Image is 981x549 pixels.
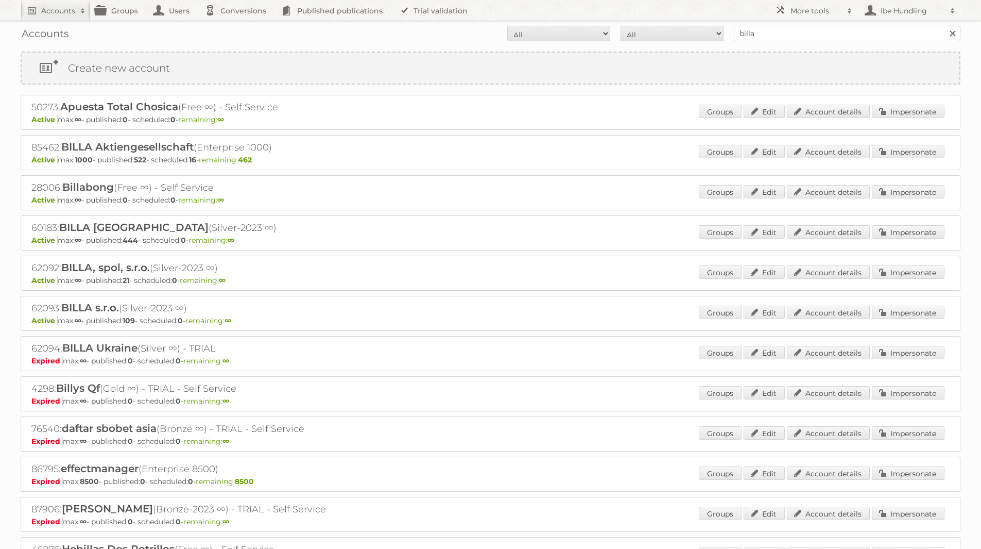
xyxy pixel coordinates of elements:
[62,181,114,193] span: Billabong
[75,236,81,245] strong: ∞
[31,276,950,285] p: max: - published: - scheduled: -
[31,115,950,124] p: max: - published: - scheduled: -
[787,346,870,359] a: Account details
[225,316,231,325] strong: ∞
[123,195,128,205] strong: 0
[744,185,785,198] a: Edit
[744,386,785,400] a: Edit
[699,306,742,319] a: Groups
[31,437,950,446] p: max: - published: - scheduled: -
[31,462,392,476] h2: 86795: (Enterprise 8500)
[31,356,63,365] span: Expired
[61,141,194,153] span: BILLA Aktiengesellschaft
[872,426,944,440] a: Impersonate
[744,426,785,440] a: Edit
[787,467,870,480] a: Account details
[75,316,81,325] strong: ∞
[31,437,63,446] span: Expired
[123,276,129,285] strong: 21
[222,517,229,526] strong: ∞
[699,346,742,359] a: Groups
[217,115,224,124] strong: ∞
[787,306,870,319] a: Account details
[75,195,81,205] strong: ∞
[62,422,157,435] span: daftar sbobet asia
[170,115,176,124] strong: 0
[183,517,229,526] span: remaining:
[75,155,93,164] strong: 1000
[80,356,87,365] strong: ∞
[872,306,944,319] a: Impersonate
[699,507,742,520] a: Groups
[123,115,128,124] strong: 0
[183,437,229,446] span: remaining:
[31,396,950,406] p: max: - published: - scheduled: -
[787,145,870,158] a: Account details
[62,342,137,354] span: BILLA Ukraine
[31,141,392,154] h2: 85462: (Enterprise 1000)
[178,195,224,205] span: remaining:
[872,346,944,359] a: Impersonate
[59,221,209,234] span: BILLA [GEOGRAPHIC_DATA]
[872,105,944,118] a: Impersonate
[62,503,153,515] span: [PERSON_NAME]
[31,316,950,325] p: max: - published: - scheduled: -
[41,6,75,16] h2: Accounts
[787,105,870,118] a: Account details
[31,236,58,245] span: Active
[31,155,950,164] p: max: - published: - scheduled: -
[744,145,785,158] a: Edit
[787,426,870,440] a: Account details
[181,236,186,245] strong: 0
[80,437,87,446] strong: ∞
[744,467,785,480] a: Edit
[787,507,870,520] a: Account details
[134,155,146,164] strong: 522
[787,386,870,400] a: Account details
[872,507,944,520] a: Impersonate
[31,477,63,486] span: Expired
[123,316,135,325] strong: 109
[699,105,742,118] a: Groups
[178,115,224,124] span: remaining:
[217,195,224,205] strong: ∞
[699,467,742,480] a: Groups
[31,115,58,124] span: Active
[222,356,229,365] strong: ∞
[872,145,944,158] a: Impersonate
[872,225,944,239] a: Impersonate
[80,396,87,406] strong: ∞
[872,467,944,480] a: Impersonate
[61,462,139,475] span: effectmanager
[744,225,785,239] a: Edit
[61,302,119,314] span: BILLA s.r.o.
[787,265,870,279] a: Account details
[188,477,193,486] strong: 0
[744,105,785,118] a: Edit
[199,155,252,164] span: remaining:
[31,517,63,526] span: Expired
[31,236,950,245] p: max: - published: - scheduled: -
[790,6,842,16] h2: More tools
[744,306,785,319] a: Edit
[172,276,177,285] strong: 0
[128,517,133,526] strong: 0
[235,477,254,486] strong: 8500
[878,6,945,16] h2: Ibe Hundling
[189,155,196,164] strong: 16
[744,346,785,359] a: Edit
[219,276,226,285] strong: ∞
[31,316,58,325] span: Active
[222,396,229,406] strong: ∞
[787,225,870,239] a: Account details
[178,316,183,325] strong: 0
[31,396,63,406] span: Expired
[170,195,176,205] strong: 0
[699,145,742,158] a: Groups
[31,517,950,526] p: max: - published: - scheduled: -
[31,195,58,205] span: Active
[699,265,742,279] a: Groups
[22,53,959,84] a: Create new account
[872,386,944,400] a: Impersonate
[31,261,392,275] h2: 62092: (Silver-2023 ∞)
